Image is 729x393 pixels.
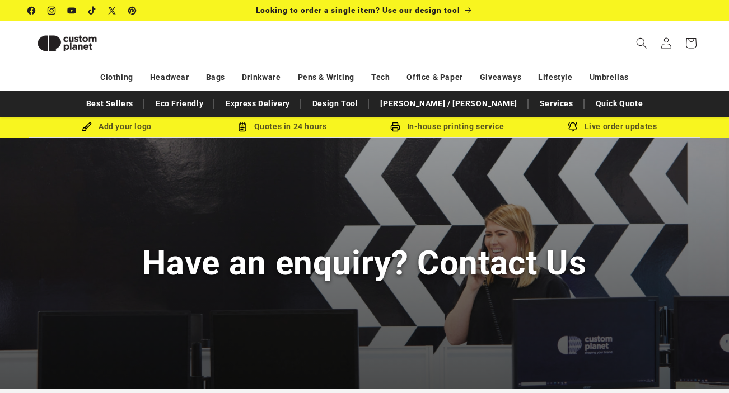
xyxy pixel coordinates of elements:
[150,68,189,87] a: Headwear
[534,94,579,113] a: Services
[206,68,225,87] a: Bags
[24,21,144,65] a: Custom Planet
[256,6,460,15] span: Looking to order a single item? Use our design tool
[34,120,199,134] div: Add your logo
[142,242,586,285] h1: Have an enquiry? Contact Us
[568,122,578,132] img: Order updates
[530,120,695,134] div: Live order updates
[237,122,247,132] img: Order Updates Icon
[629,31,654,55] summary: Search
[406,68,462,87] a: Office & Paper
[390,122,400,132] img: In-house printing
[28,26,106,61] img: Custom Planet
[364,120,530,134] div: In-house printing service
[242,68,281,87] a: Drinkware
[371,68,390,87] a: Tech
[480,68,521,87] a: Giveaways
[590,94,649,113] a: Quick Quote
[538,68,572,87] a: Lifestyle
[298,68,354,87] a: Pens & Writing
[307,94,364,113] a: Design Tool
[81,94,139,113] a: Best Sellers
[100,68,133,87] a: Clothing
[82,122,92,132] img: Brush Icon
[150,94,209,113] a: Eco Friendly
[199,120,364,134] div: Quotes in 24 hours
[590,68,629,87] a: Umbrellas
[220,94,296,113] a: Express Delivery
[375,94,522,113] a: [PERSON_NAME] / [PERSON_NAME]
